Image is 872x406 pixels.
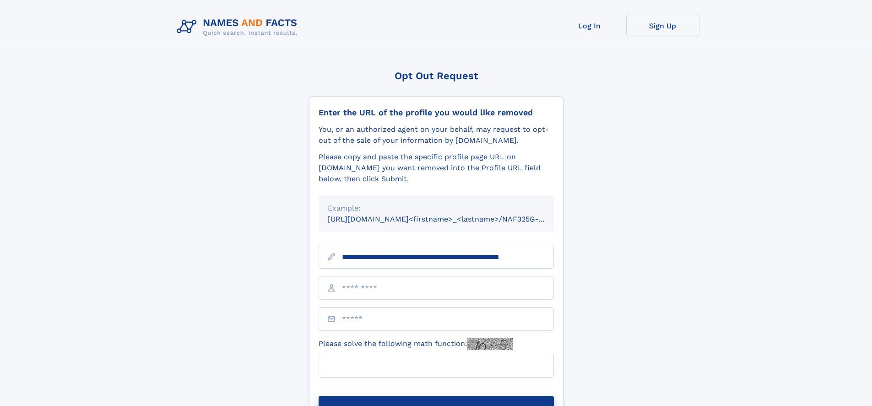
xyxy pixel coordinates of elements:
div: Enter the URL of the profile you would like removed [319,108,554,118]
small: [URL][DOMAIN_NAME]<firstname>_<lastname>/NAF325G-xxxxxxxx [328,215,571,223]
div: You, or an authorized agent on your behalf, may request to opt-out of the sale of your informatio... [319,124,554,146]
label: Please solve the following math function: [319,338,513,350]
div: Please copy and paste the specific profile page URL on [DOMAIN_NAME] you want removed into the Pr... [319,152,554,184]
img: Logo Names and Facts [173,15,305,39]
a: Log In [553,15,626,37]
div: Opt Out Request [309,70,563,81]
div: Example: [328,203,545,214]
a: Sign Up [626,15,699,37]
